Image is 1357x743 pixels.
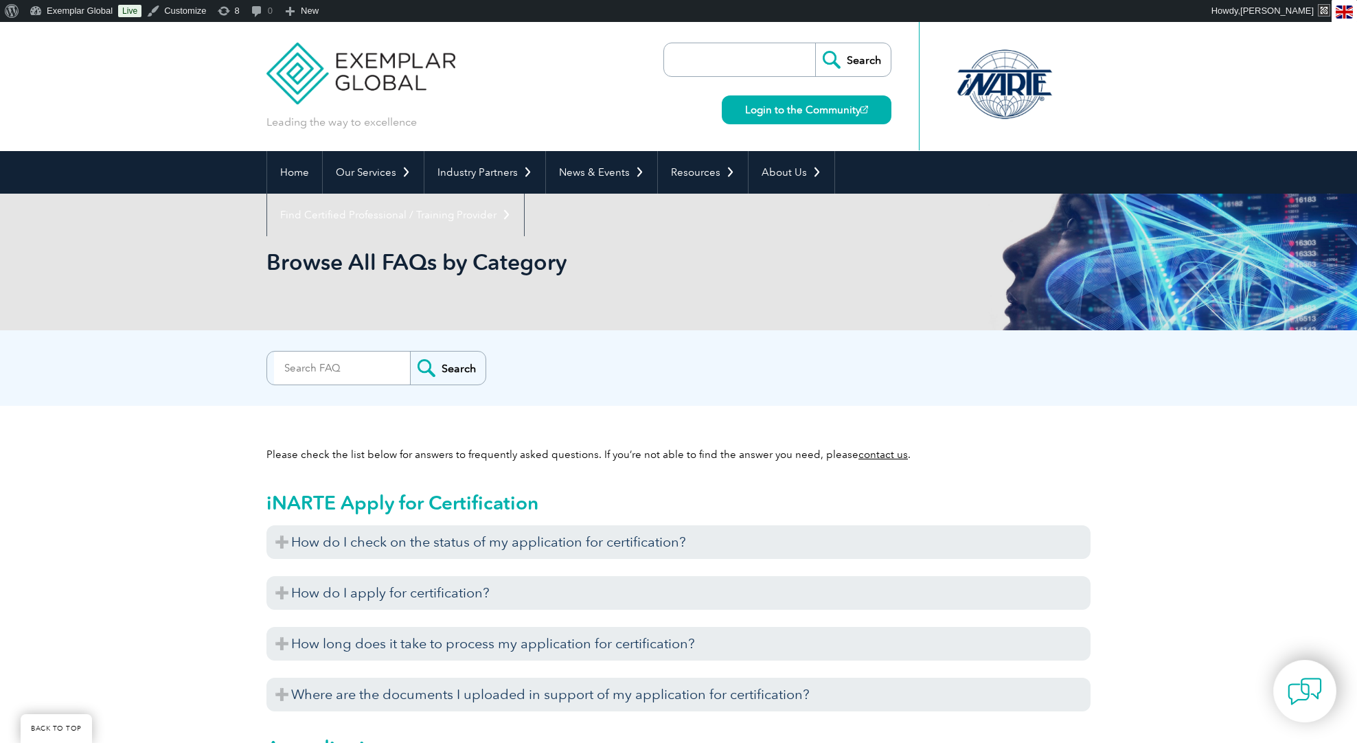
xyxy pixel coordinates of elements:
h1: Browse All FAQs by Category [266,249,794,275]
input: Search [410,352,486,385]
a: Login to the Community [722,95,891,124]
input: Search [815,43,891,76]
a: Our Services [323,151,424,194]
h2: iNARTE Apply for Certification [266,492,1091,514]
a: About Us [749,151,834,194]
img: Exemplar Global [266,22,455,104]
a: News & Events [546,151,657,194]
a: Home [267,151,322,194]
input: Search FAQ [274,352,410,385]
h3: How do I apply for certification? [266,576,1091,610]
a: Live [118,5,141,17]
a: contact us [858,448,908,461]
a: Find Certified Professional / Training Provider [267,194,524,236]
img: open_square.png [860,106,868,113]
p: Leading the way to excellence [266,115,417,130]
h3: Where are the documents I uploaded in support of my application for certification? [266,678,1091,711]
img: en [1336,5,1353,19]
h3: How long does it take to process my application for certification? [266,627,1091,661]
p: Please check the list below for answers to frequently asked questions. If you’re not able to find... [266,447,1091,462]
a: Resources [658,151,748,194]
a: BACK TO TOP [21,714,92,743]
img: contact-chat.png [1288,674,1322,709]
span: [PERSON_NAME] [1240,5,1314,16]
a: Industry Partners [424,151,545,194]
h3: How do I check on the status of my application for certification? [266,525,1091,559]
